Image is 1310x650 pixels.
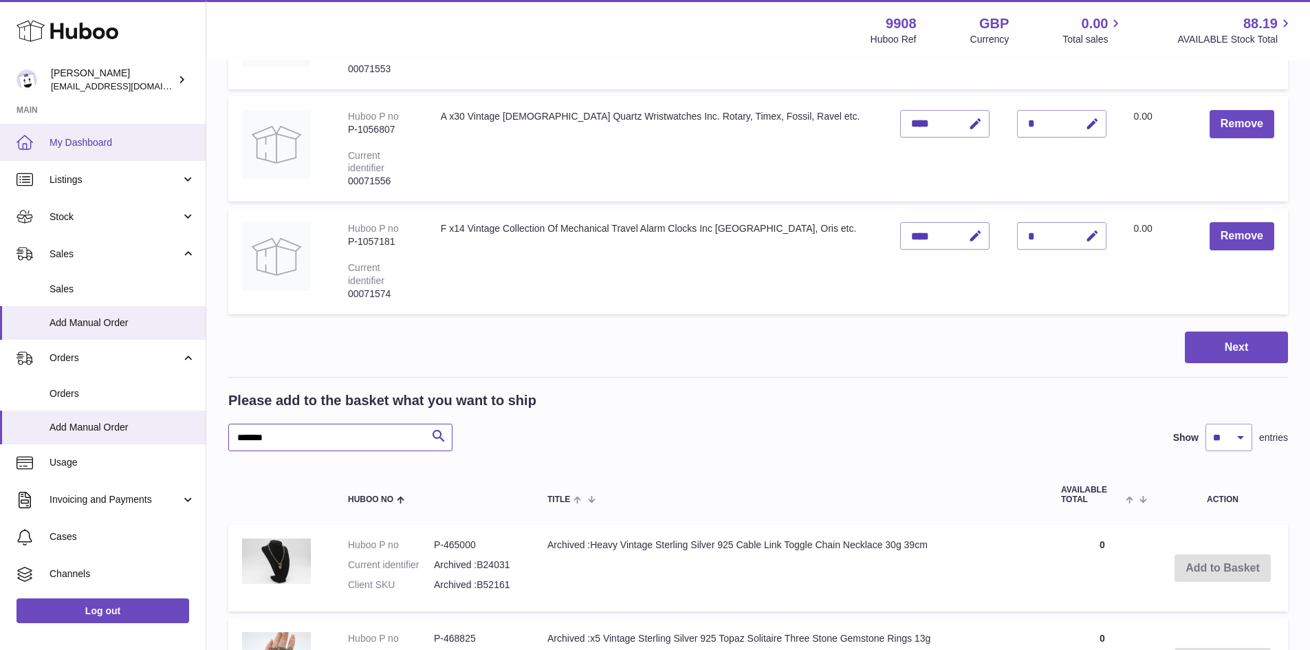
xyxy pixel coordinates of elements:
[50,248,181,261] span: Sales
[434,632,520,645] dd: P-468825
[348,495,393,504] span: Huboo no
[50,493,181,506] span: Invoicing and Payments
[348,111,399,122] div: Huboo P no
[1134,111,1153,122] span: 0.00
[348,288,413,301] div: 00071574
[348,223,399,234] div: Huboo P no
[50,387,195,400] span: Orders
[242,110,311,179] img: A x30 Vintage Gents Quartz Wristwatches Inc. Rotary, Timex, Fossil, Ravel etc.
[1082,14,1109,33] span: 0.00
[242,539,311,585] img: Archived :Heavy Vintage Sterling Silver 925 Cable Link Toggle Chain Necklace 30g 39cm
[50,351,181,365] span: Orders
[1062,33,1124,46] span: Total sales
[348,175,413,188] div: 00071556
[1157,472,1288,517] th: Action
[50,421,195,434] span: Add Manual Order
[50,173,181,186] span: Listings
[50,283,195,296] span: Sales
[17,69,37,90] img: tbcollectables@hotmail.co.uk
[348,123,413,136] div: P-1056807
[17,598,189,623] a: Log out
[348,150,384,174] div: Current identifier
[50,210,181,224] span: Stock
[970,33,1009,46] div: Currency
[1177,33,1293,46] span: AVAILABLE Stock Total
[1047,525,1157,612] td: 0
[348,578,434,592] dt: Client SKU
[427,208,886,314] td: F x14 Vintage Collection Of Mechanical Travel Alarm Clocks Inc [GEOGRAPHIC_DATA], Oris etc.
[50,530,195,543] span: Cases
[1134,223,1153,234] span: 0.00
[1061,486,1122,503] span: AVAILABLE Total
[1177,14,1293,46] a: 88.19 AVAILABLE Stock Total
[534,525,1047,612] td: Archived :Heavy Vintage Sterling Silver 925 Cable Link Toggle Chain Necklace 30g 39cm
[348,559,434,572] dt: Current identifier
[348,262,384,286] div: Current identifier
[886,14,917,33] strong: 9908
[434,559,520,572] dd: Archived :B24031
[228,391,536,410] h2: Please add to the basket what you want to ship
[1185,332,1288,364] button: Next
[1210,110,1274,138] button: Remove
[427,96,886,202] td: A x30 Vintage [DEMOGRAPHIC_DATA] Quartz Wristwatches Inc. Rotary, Timex, Fossil, Ravel etc.
[1210,222,1274,250] button: Remove
[50,136,195,149] span: My Dashboard
[51,67,175,93] div: [PERSON_NAME]
[434,539,520,552] dd: P-465000
[50,316,195,329] span: Add Manual Order
[348,63,413,76] div: 00071553
[348,235,413,248] div: P-1057181
[242,222,311,291] img: F x14 Vintage Collection Of Mechanical Travel Alarm Clocks Inc Europa, Oris etc.
[50,567,195,581] span: Channels
[1062,14,1124,46] a: 0.00 Total sales
[547,495,570,504] span: Title
[348,539,434,552] dt: Huboo P no
[1259,431,1288,444] span: entries
[871,33,917,46] div: Huboo Ref
[979,14,1009,33] strong: GBP
[50,456,195,469] span: Usage
[1173,431,1199,444] label: Show
[51,80,202,91] span: [EMAIL_ADDRESS][DOMAIN_NAME]
[434,578,520,592] dd: Archived :B52161
[348,632,434,645] dt: Huboo P no
[1243,14,1278,33] span: 88.19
